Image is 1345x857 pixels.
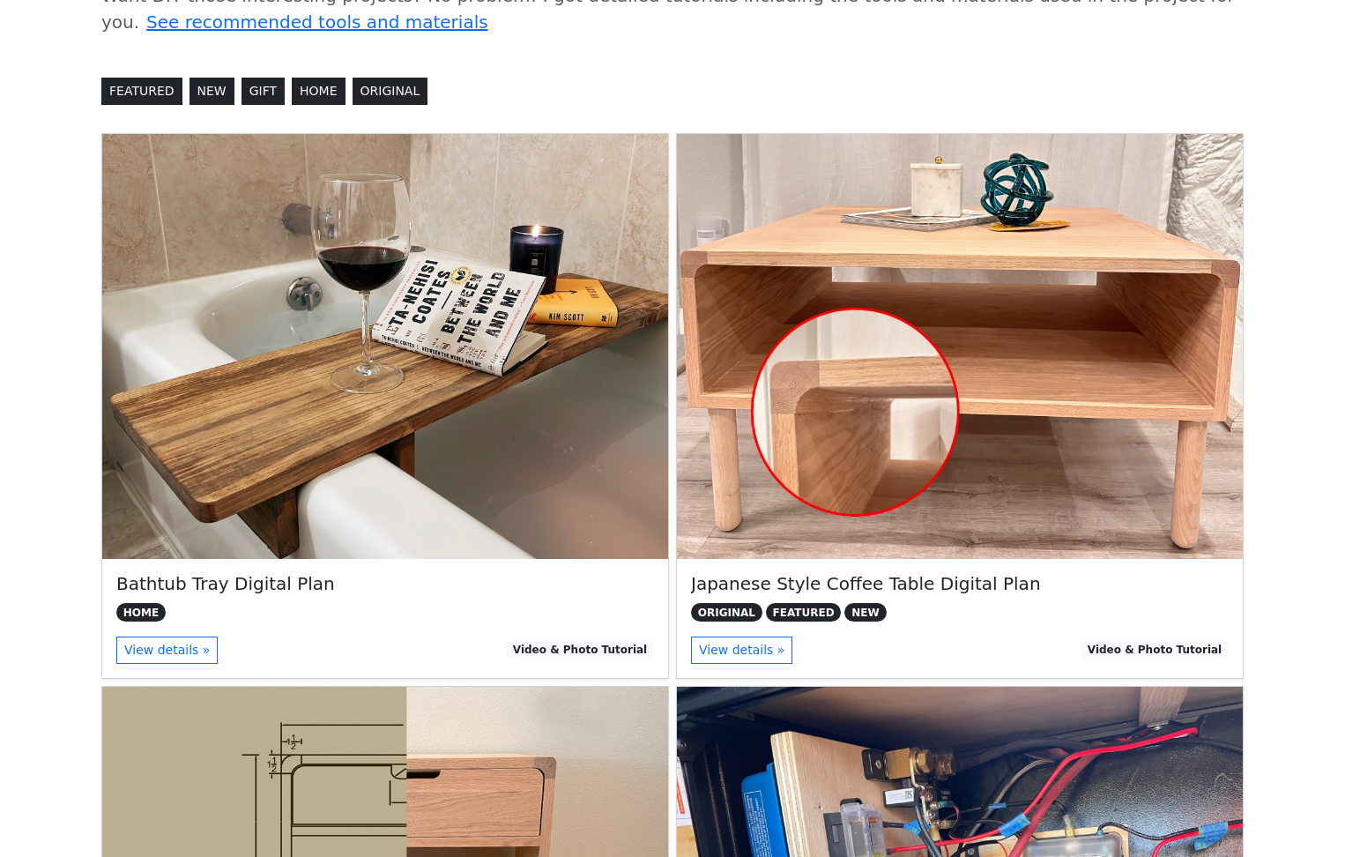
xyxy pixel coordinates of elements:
[146,11,488,33] a: See recommended tools and materials
[292,78,345,105] button: HOME
[766,603,842,621] span: FEATURED
[691,573,1229,594] h5: Japanese Style Coffee Table Digital Plan
[116,637,218,664] a: View details »
[116,573,654,594] h5: Bathtub Tray Digital Plan
[242,78,285,105] button: GIFT
[353,78,428,105] button: ORIGINAL
[506,641,654,659] span: Video & Photo Tutorial
[189,78,234,105] button: NEW
[691,603,762,621] span: ORIGINAL
[677,134,1243,559] img: Japanese Style Coffee Table Digital Plan Cover - Landscape
[691,637,792,664] a: View details »
[116,603,166,621] span: HOME
[102,134,668,559] img: Bathtub Tray - Landscape
[101,78,182,105] button: FEATURED
[844,603,886,621] span: NEW
[1081,641,1229,659] span: Video & Photo Tutorial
